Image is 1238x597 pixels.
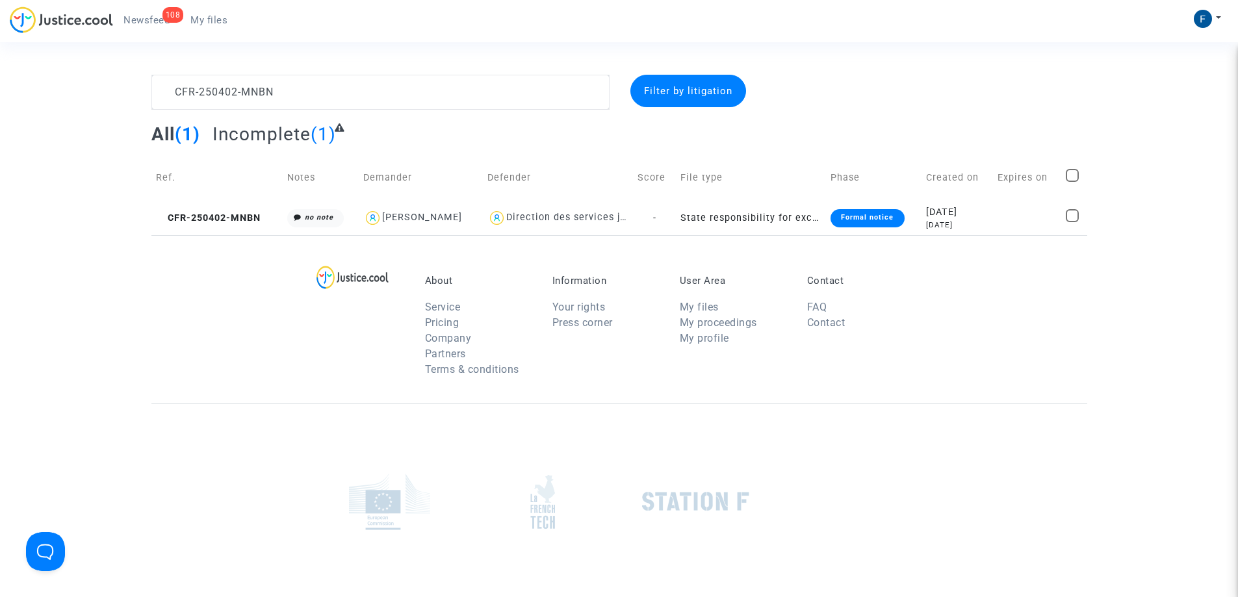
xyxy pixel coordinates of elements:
[680,275,788,286] p: User Area
[552,316,613,329] a: Press corner
[363,209,382,227] img: icon-user.svg
[213,123,311,145] span: Incomplete
[305,213,333,222] i: no note
[156,212,261,223] span: CFR-250402-MNBN
[680,316,757,329] a: My proceedings
[653,212,656,223] span: -
[359,155,483,201] td: Demander
[190,14,227,26] span: My files
[10,6,113,33] img: jc-logo.svg
[162,7,184,23] div: 108
[807,275,915,286] p: Contact
[425,348,466,360] a: Partners
[552,275,660,286] p: Information
[311,123,336,145] span: (1)
[642,492,749,511] img: stationf.png
[826,155,922,201] td: Phase
[425,301,461,313] a: Service
[926,205,988,220] div: [DATE]
[487,209,506,227] img: icon-user.svg
[123,14,170,26] span: Newsfeed
[676,155,826,201] td: File type
[831,209,904,227] div: Formal notice
[425,316,459,329] a: Pricing
[175,123,200,145] span: (1)
[349,474,430,530] img: europe_commision.png
[151,155,283,201] td: Ref.
[644,85,732,97] span: Filter by litigation
[1194,10,1212,28] img: ACg8ocIaYFVzipBxthOrwvXAZ1ReaZH557WLo1yOhEKwc8UPmIoSwQ=s96-c
[26,532,65,571] iframe: Help Scout Beacon - Open
[680,332,729,344] a: My profile
[151,123,175,145] span: All
[180,10,238,30] a: My files
[113,10,180,30] a: 108Newsfeed
[425,363,519,375] a: Terms & conditions
[926,220,988,231] div: [DATE]
[425,275,533,286] p: About
[283,155,359,201] td: Notes
[316,266,389,289] img: logo-lg.svg
[993,155,1061,201] td: Expires on
[483,155,633,201] td: Defender
[382,212,462,223] div: [PERSON_NAME]
[530,474,555,529] img: french_tech.png
[922,155,993,201] td: Created on
[676,201,826,235] td: State responsibility for excessive delays in the administration of justice
[425,332,472,344] a: Company
[552,301,606,313] a: Your rights
[680,301,719,313] a: My files
[506,212,867,223] div: Direction des services judiciaires du Ministère de la Justice - Bureau FIP4
[807,301,827,313] a: FAQ
[807,316,845,329] a: Contact
[633,155,676,201] td: Score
